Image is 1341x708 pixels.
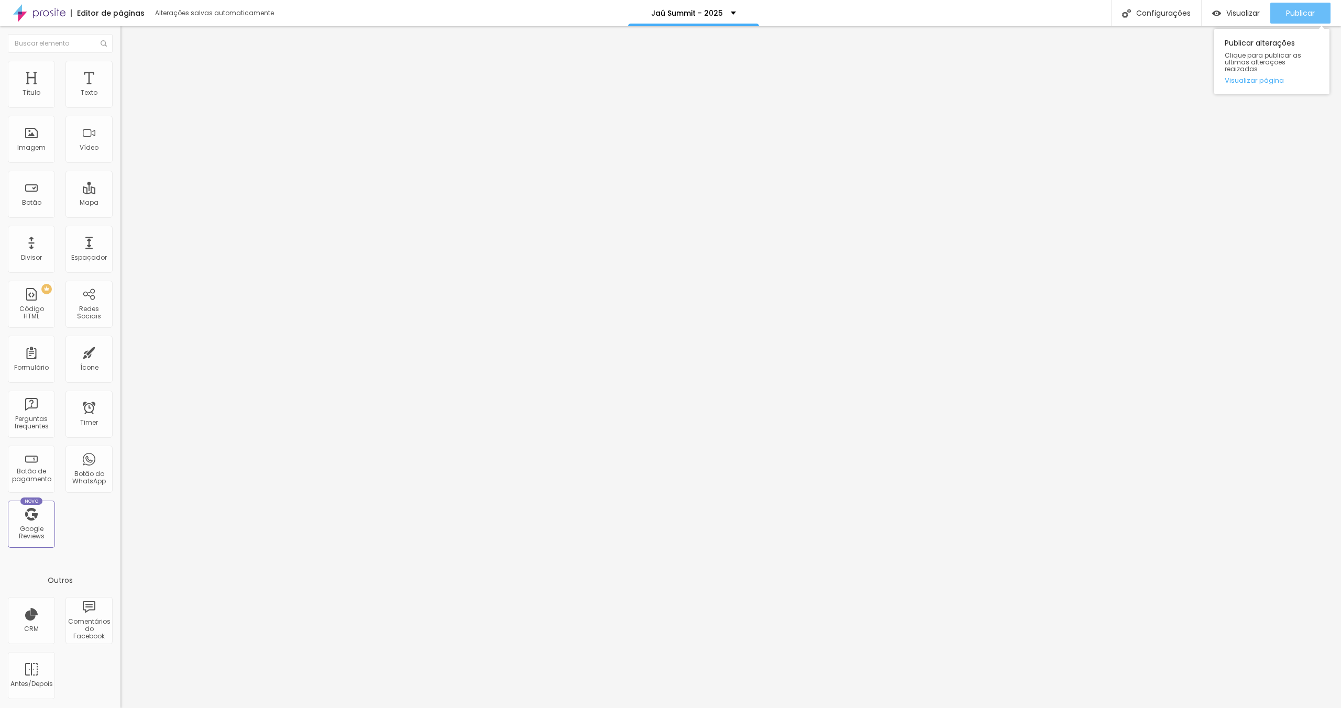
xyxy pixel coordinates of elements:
span: Clique para publicar as ultimas alterações reaizadas [1225,52,1319,73]
img: view-1.svg [1212,9,1221,18]
div: Botão [22,199,41,206]
span: Visualizar [1226,9,1260,17]
div: Texto [81,89,97,96]
div: Mapa [80,199,98,206]
div: Formulário [14,364,49,371]
button: Visualizar [1202,3,1270,24]
div: Imagem [17,144,46,151]
div: Timer [80,419,98,426]
div: Botão do WhatsApp [68,470,109,485]
div: Novo [20,497,43,505]
div: Título [23,89,40,96]
input: Buscar elemento [8,34,113,53]
div: CRM [24,625,39,633]
div: Vídeo [80,144,98,151]
span: Publicar [1286,9,1315,17]
div: Alterações salvas automaticamente [155,10,276,16]
div: Publicar alterações [1214,29,1329,94]
iframe: Editor [120,26,1341,708]
div: Ícone [80,364,98,371]
div: Código HTML [10,305,52,320]
div: Perguntas frequentes [10,415,52,430]
img: Icone [1122,9,1131,18]
div: Editor de páginas [71,9,145,17]
div: Comentários do Facebook [68,618,109,640]
p: Jaú Summit - 2025 [651,9,723,17]
button: Publicar [1270,3,1331,24]
div: Espaçador [71,254,107,261]
div: Divisor [21,254,42,261]
img: Icone [101,40,107,47]
div: Google Reviews [10,525,52,540]
div: Redes Sociais [68,305,109,320]
a: Visualizar página [1225,77,1319,84]
div: Antes/Depois [10,680,52,688]
div: Botão de pagamento [10,468,52,483]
